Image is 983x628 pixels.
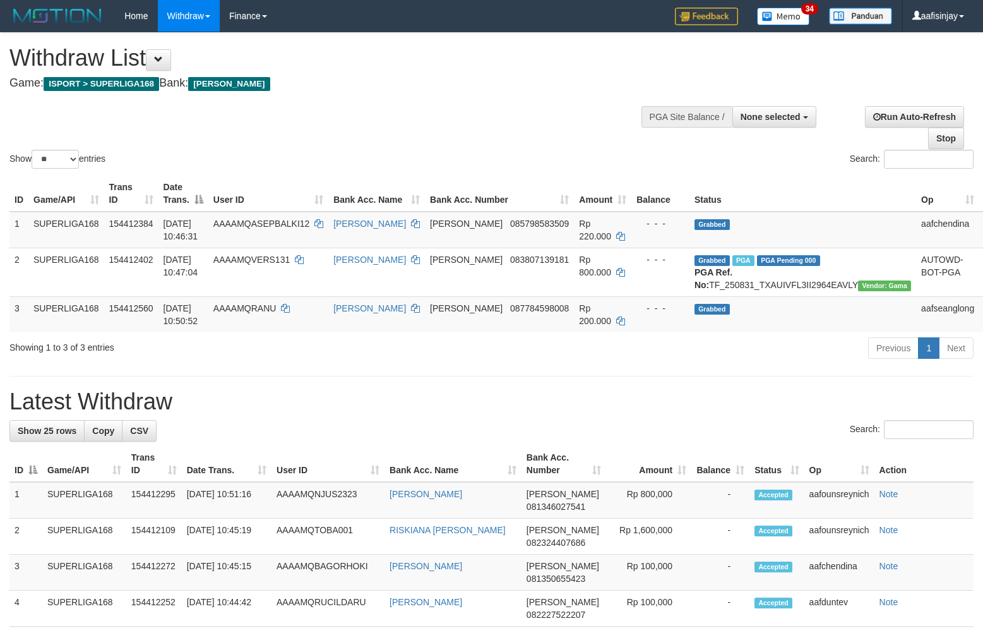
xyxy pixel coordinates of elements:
th: Amount: activate to sort column ascending [574,176,631,212]
span: Grabbed [694,304,730,315]
td: SUPERLIGA168 [28,212,104,248]
a: Show 25 rows [9,420,85,442]
span: Accepted [754,526,792,536]
select: Showentries [32,150,79,169]
h4: Game: Bank: [9,77,643,90]
span: AAAAMQRANU [213,303,277,313]
span: [PERSON_NAME] [527,597,599,607]
th: ID [9,176,28,212]
span: Copy 085798583509 to clipboard [510,219,569,229]
span: Grabbed [694,255,730,266]
td: aafounsreynich [804,482,874,519]
span: Marked by aafounsreynich [732,255,754,266]
td: - [691,519,749,555]
td: aafseanglong [916,296,979,332]
a: Copy [84,420,122,442]
span: [PERSON_NAME] [527,561,599,571]
td: 2 [9,248,28,296]
b: PGA Ref. No: [694,267,732,290]
span: Accepted [754,490,792,500]
span: Copy 087784598008 to clipboard [510,303,569,313]
td: - [691,555,749,591]
td: SUPERLIGA168 [42,519,126,555]
th: Action [874,446,974,482]
a: Note [879,597,898,607]
span: PGA Pending [757,255,820,266]
span: Rp 800.000 [579,255,611,277]
td: SUPERLIGA168 [42,482,126,519]
td: Rp 100,000 [606,591,692,627]
td: [DATE] 10:51:16 [182,482,271,519]
th: Bank Acc. Name: activate to sort column ascending [328,176,425,212]
label: Search: [850,150,974,169]
span: Accepted [754,598,792,608]
div: - - - [636,217,684,230]
a: Stop [928,128,964,149]
span: Copy 081350655423 to clipboard [527,574,585,584]
th: Game/API: activate to sort column ascending [42,446,126,482]
th: User ID: activate to sort column ascending [271,446,384,482]
td: - [691,591,749,627]
a: Previous [868,337,919,359]
span: Copy 082324407686 to clipboard [527,538,585,548]
td: 2 [9,519,42,555]
span: 154412402 [109,255,153,265]
a: Next [939,337,974,359]
td: 154412295 [126,482,182,519]
img: Feedback.jpg [675,8,738,25]
th: Balance: activate to sort column ascending [691,446,749,482]
div: Showing 1 to 3 of 3 entries [9,336,400,354]
span: Accepted [754,562,792,572]
span: [DATE] 10:46:31 [164,219,198,241]
td: SUPERLIGA168 [42,591,126,627]
td: SUPERLIGA168 [28,248,104,296]
span: Rp 220.000 [579,219,611,241]
td: 4 [9,591,42,627]
th: User ID: activate to sort column ascending [208,176,328,212]
a: [PERSON_NAME] [390,597,462,607]
span: 154412560 [109,303,153,313]
div: - - - [636,253,684,266]
span: ISPORT > SUPERLIGA168 [44,77,159,91]
span: [DATE] 10:47:04 [164,255,198,277]
span: [PERSON_NAME] [430,303,503,313]
span: Grabbed [694,219,730,230]
td: AAAAMQTOBA001 [271,519,384,555]
span: Copy 082227522207 to clipboard [527,610,585,620]
td: 1 [9,212,28,248]
h1: Latest Withdraw [9,389,974,414]
td: aafounsreynich [804,519,874,555]
span: None selected [741,112,801,122]
th: Amount: activate to sort column ascending [606,446,692,482]
span: Show 25 rows [18,426,76,436]
td: 154412109 [126,519,182,555]
span: Rp 200.000 [579,303,611,326]
input: Search: [884,150,974,169]
th: Trans ID: activate to sort column ascending [126,446,182,482]
label: Show entries [9,150,105,169]
a: Note [879,489,898,499]
img: panduan.png [829,8,892,25]
td: AAAAMQNJUS2323 [271,482,384,519]
h1: Withdraw List [9,45,643,71]
span: AAAAMQASEPBALKI12 [213,219,310,229]
td: TF_250831_TXAUIVFL3II2964EAVLY [689,248,916,296]
span: [PERSON_NAME] [430,255,503,265]
a: [PERSON_NAME] [333,219,406,229]
span: [DATE] 10:50:52 [164,303,198,326]
td: SUPERLIGA168 [28,296,104,332]
td: - [691,482,749,519]
td: AAAAMQRUCILDARU [271,591,384,627]
span: 154412384 [109,219,153,229]
th: Bank Acc. Number: activate to sort column ascending [521,446,606,482]
td: 154412272 [126,555,182,591]
td: Rp 800,000 [606,482,692,519]
a: Note [879,561,898,571]
td: AUTOWD-BOT-PGA [916,248,979,296]
th: Trans ID: activate to sort column ascending [104,176,158,212]
th: Status: activate to sort column ascending [749,446,804,482]
span: 34 [801,3,818,15]
a: Run Auto-Refresh [865,106,964,128]
a: RISKIANA [PERSON_NAME] [390,525,506,535]
td: aafchendina [916,212,979,248]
